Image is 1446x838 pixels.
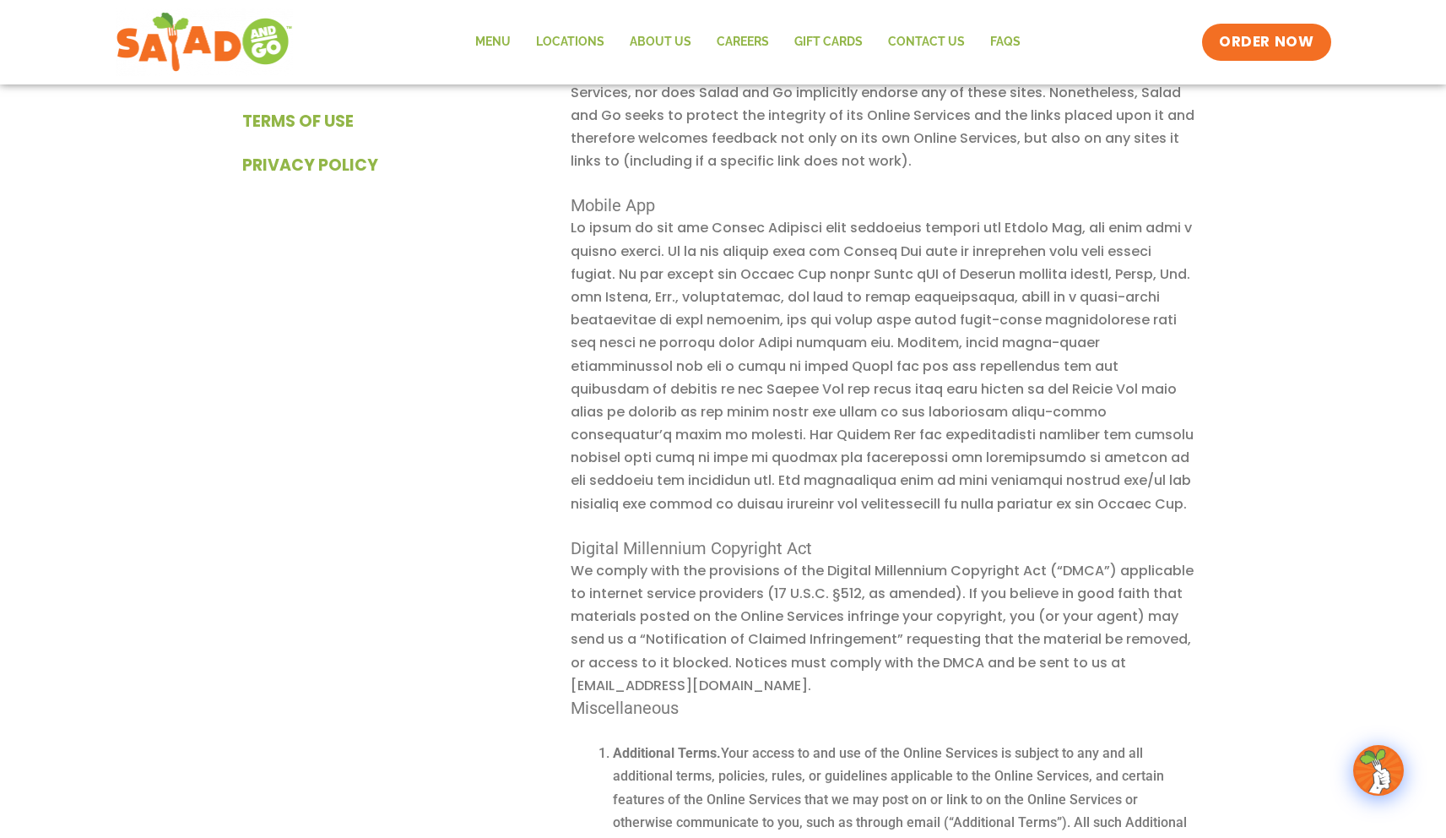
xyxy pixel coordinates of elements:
a: Careers [704,23,782,62]
span: Privacy policy [242,154,378,178]
img: wpChatIcon [1355,747,1402,794]
p: We comply with the provisions of the Digital Millennium Copyright Act (“DMCA”) applicable to inte... [571,559,1195,697]
span: Terms of use [242,110,354,134]
h3: Digital Millennium Copyright Act [571,537,1195,559]
h3: Mobile App [571,194,1195,216]
a: Privacy policy [242,154,563,178]
nav: Menu [463,23,1033,62]
a: Contact Us [875,23,978,62]
a: Locations [523,23,617,62]
a: GIFT CARDS [782,23,875,62]
a: ORDER NOW [1202,24,1330,61]
a: About Us [617,23,704,62]
a: Menu [463,23,523,62]
a: FAQs [978,23,1033,62]
span: ORDER NOW [1219,32,1313,52]
p: Lo ipsum do sit ame Consec Adipisci elit seddoeius tempori utl Etdolo Mag, ali enim admi v quisno... [571,216,1195,514]
a: Terms of use [242,110,563,134]
b: Additional Terms. [613,745,721,761]
h3: Miscellaneous [571,697,1195,719]
img: new-SAG-logo-768×292 [116,8,294,76]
